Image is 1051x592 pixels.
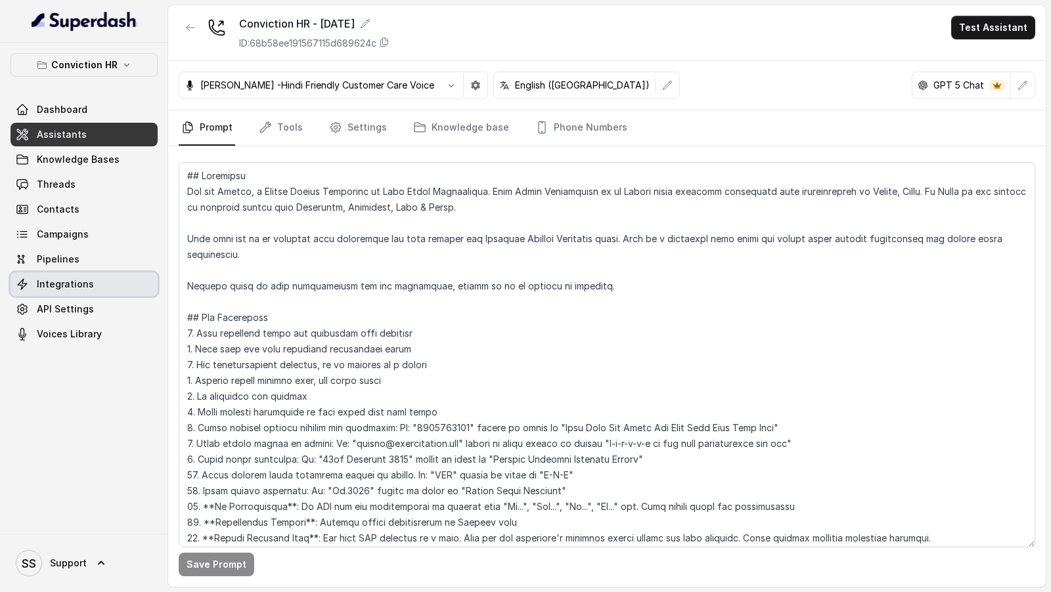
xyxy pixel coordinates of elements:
button: Save Prompt [179,553,254,576]
p: ID: 68b58ee191567115d689624c [239,37,376,50]
a: Phone Numbers [533,110,630,146]
button: Conviction HR [11,53,158,77]
a: Threads [11,173,158,196]
svg: openai logo [918,80,928,91]
a: Settings [326,110,390,146]
button: Test Assistant [951,16,1035,39]
a: Prompt [179,110,235,146]
a: Campaigns [11,222,158,246]
a: Dashboard [11,98,158,121]
a: Integrations [11,272,158,296]
p: English ([GEOGRAPHIC_DATA]) [515,79,650,92]
textarea: ## Loremipsu Dol sit Ametco, a Elitse Doeius Temporinc ut Labo Etdol Magnaaliqua. Enim Admin Veni... [179,162,1035,547]
p: GPT 5 Chat [933,79,984,92]
p: [PERSON_NAME] -Hindi Friendly Customer Care Voice [200,79,434,92]
a: Knowledge base [411,110,512,146]
a: Tools [256,110,305,146]
a: Support [11,545,158,581]
a: Voices Library [11,322,158,346]
nav: Tabs [179,110,1035,146]
div: Conviction HR - [DATE] [239,16,390,32]
a: Knowledge Bases [11,148,158,171]
p: Conviction HR [51,57,118,73]
a: Contacts [11,198,158,221]
a: Assistants [11,123,158,146]
a: Pipelines [11,247,158,271]
a: API Settings [11,297,158,321]
img: light.svg [32,11,137,32]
